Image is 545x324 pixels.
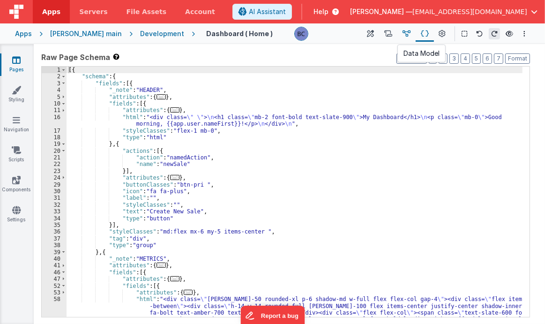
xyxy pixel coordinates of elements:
div: 29 [42,181,67,188]
h4: Dashboard ( Home ) [206,30,273,37]
span: Help [314,7,328,16]
span: Servers [79,7,107,16]
button: 4 [461,53,470,64]
div: 17 [42,128,67,134]
span: [PERSON_NAME] — [350,7,412,16]
span: Apps [42,7,60,16]
div: 23 [42,168,67,174]
button: 7 [494,53,503,64]
div: [PERSON_NAME] main [50,29,122,38]
div: 53 [42,289,67,296]
div: 39 [42,249,67,256]
div: 37 [42,235,67,242]
div: 5 [42,94,67,100]
div: 32 [42,202,67,208]
div: 30 [42,188,67,195]
span: File Assets [127,7,167,16]
div: 10 [42,100,67,107]
span: ... [170,107,179,113]
div: 31 [42,195,67,201]
div: 18 [42,134,67,141]
div: 38 [42,242,67,249]
button: Format [505,53,530,64]
button: [PERSON_NAME] — [EMAIL_ADDRESS][DOMAIN_NAME] [350,7,538,16]
span: ... [170,276,179,281]
button: 2 [439,53,448,64]
div: 19 [42,141,67,147]
span: ... [157,263,166,268]
div: 24 [42,174,67,181]
div: 1 [42,67,67,73]
div: Development [140,29,184,38]
div: 40 [42,256,67,262]
button: 1 [429,53,437,64]
button: AI Assistant [232,4,292,20]
span: AI Assistant [249,7,286,16]
div: 34 [42,215,67,222]
div: Apps [15,29,32,38]
div: 35 [42,222,67,228]
div: 36 [42,228,67,235]
div: 3 [42,80,67,87]
button: No Folds [396,53,427,64]
div: 2 [42,73,67,80]
div: 11 [42,107,67,113]
button: 5 [472,53,481,64]
div: 21 [42,154,67,161]
div: 47 [42,276,67,282]
div: 52 [42,283,67,289]
button: Options [519,28,530,39]
span: [EMAIL_ADDRESS][DOMAIN_NAME] [412,7,527,16]
span: Raw Page Schema [41,52,110,63]
div: 33 [42,208,67,215]
div: 22 [42,161,67,167]
div: 41 [42,262,67,269]
div: 4 [42,87,67,93]
button: 3 [449,53,459,64]
div: 46 [42,269,67,276]
span: ... [184,290,193,295]
span: ... [157,94,166,99]
div: 16 [42,114,67,128]
div: 20 [42,148,67,154]
span: ... [170,175,179,180]
button: 6 [483,53,492,64]
img: 178831b925e1d191091bdd3f12a9f5dd [295,27,308,40]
